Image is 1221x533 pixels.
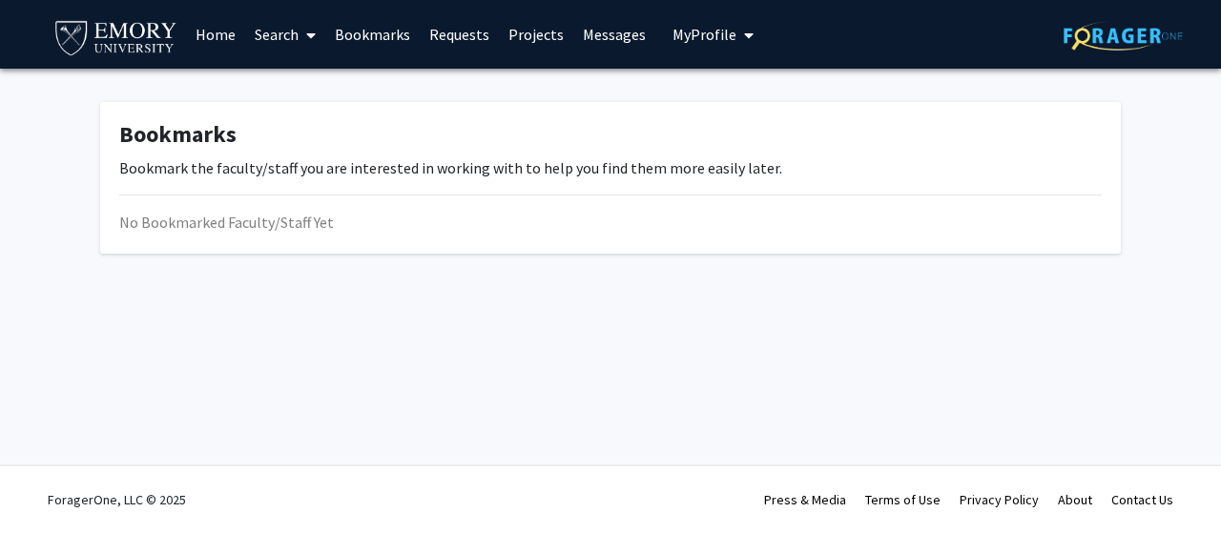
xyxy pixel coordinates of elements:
a: Press & Media [764,491,846,508]
a: Contact Us [1111,491,1173,508]
iframe: Chat [14,447,81,519]
a: Search [245,1,325,68]
a: About [1058,491,1092,508]
a: Requests [420,1,499,68]
div: ForagerOne, LLC © 2025 [48,466,186,533]
p: Bookmark the faculty/staff you are interested in working with to help you find them more easily l... [119,156,1102,179]
div: No Bookmarked Faculty/Staff Yet [119,211,1102,234]
a: Messages [573,1,655,68]
a: Bookmarks [325,1,420,68]
img: ForagerOne Logo [1064,21,1183,51]
a: Privacy Policy [960,491,1039,508]
span: My Profile [673,25,736,44]
a: Home [186,1,245,68]
h1: Bookmarks [119,121,1102,149]
a: Terms of Use [865,491,941,508]
img: Emory University Logo [52,15,179,58]
a: Projects [499,1,573,68]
